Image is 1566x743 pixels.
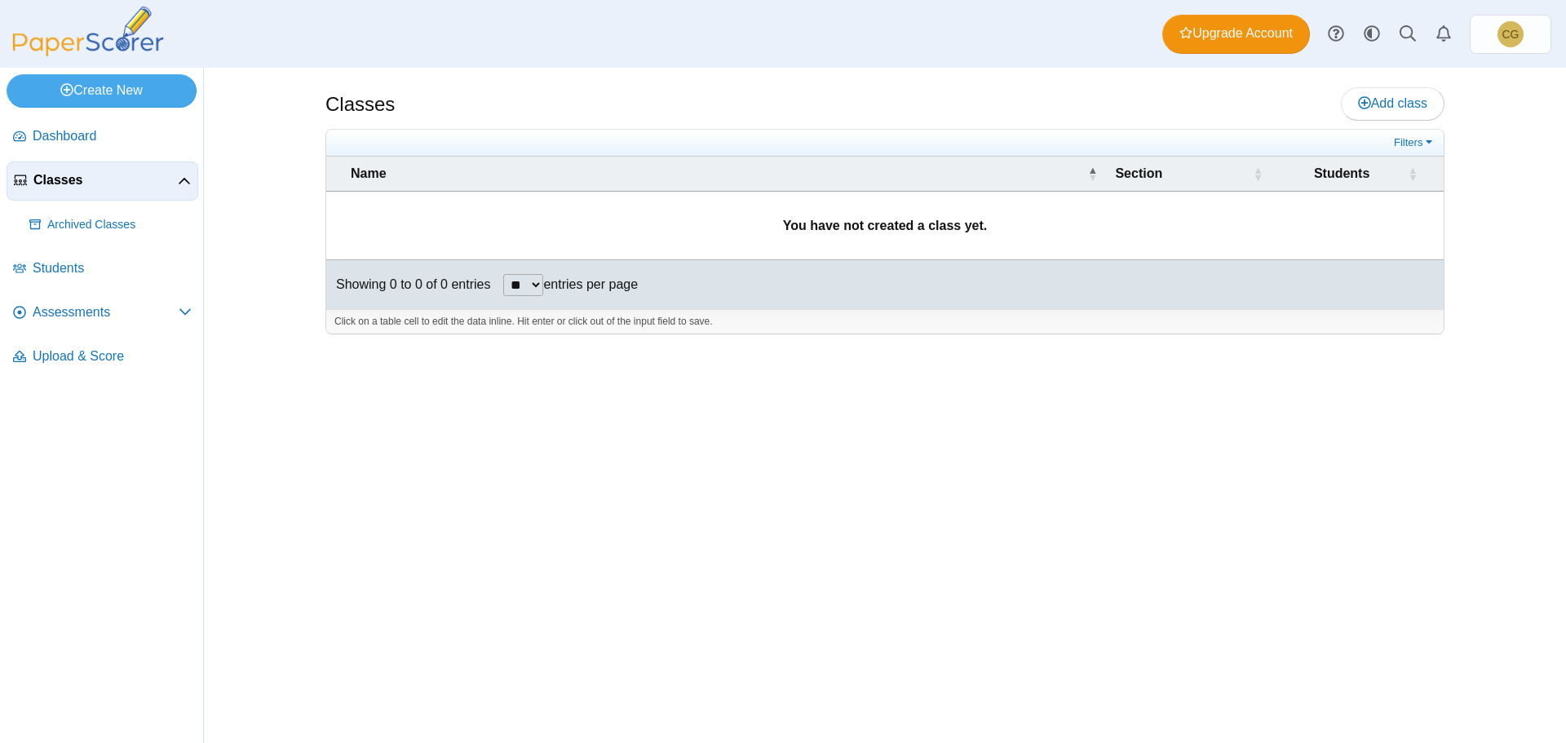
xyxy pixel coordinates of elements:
[1502,29,1520,40] span: Christopher Gutierrez
[1162,15,1310,54] a: Upgrade Account
[33,127,192,145] span: Dashboard
[326,309,1444,334] div: Click on a table cell to edit the data inline. Hit enter or click out of the input field to save.
[783,219,987,232] b: You have not created a class yet.
[7,74,197,107] a: Create New
[1314,166,1369,180] span: Students
[7,294,198,333] a: Assessments
[325,91,395,118] h1: Classes
[1179,24,1293,42] span: Upgrade Account
[7,7,170,56] img: PaperScorer
[7,117,198,157] a: Dashboard
[1470,15,1551,54] a: Christopher Gutierrez
[1408,157,1418,191] span: Students : Activate to sort
[7,250,198,289] a: Students
[1497,21,1524,47] span: Christopher Gutierrez
[1115,166,1162,180] span: Section
[1358,96,1427,110] span: Add class
[23,206,198,245] a: Archived Classes
[326,260,490,309] div: Showing 0 to 0 of 0 entries
[1390,135,1440,151] a: Filters
[1341,87,1444,120] a: Add class
[33,171,178,189] span: Classes
[47,217,192,233] span: Archived Classes
[1426,16,1462,52] a: Alerts
[1087,157,1097,191] span: Name : Activate to invert sorting
[1253,157,1263,191] span: Section : Activate to sort
[33,347,192,365] span: Upload & Score
[33,259,192,277] span: Students
[7,161,198,201] a: Classes
[351,166,387,180] span: Name
[7,45,170,59] a: PaperScorer
[33,303,179,321] span: Assessments
[7,338,198,377] a: Upload & Score
[543,277,638,291] label: entries per page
